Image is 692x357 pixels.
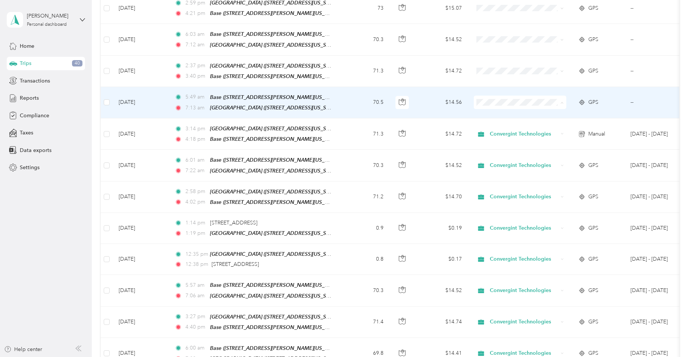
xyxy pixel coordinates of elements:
[588,255,598,263] span: GPS
[416,181,468,213] td: $14.70
[185,41,207,49] span: 7:12 am
[340,118,389,150] td: 71.3
[210,157,341,163] span: Base ([STREET_ADDRESS][PERSON_NAME][US_STATE])
[185,323,207,331] span: 4:40 pm
[490,224,558,232] span: Convergint Technologies
[416,307,468,338] td: $14.74
[113,150,169,181] td: [DATE]
[185,344,207,352] span: 6:00 am
[210,199,341,205] span: Base ([STREET_ADDRESS][PERSON_NAME][US_STATE])
[185,292,207,300] span: 7:06 am
[340,213,389,244] td: 0.9
[210,314,340,320] span: [GEOGRAPHIC_DATA] ([STREET_ADDRESS][US_STATE])
[210,189,340,195] span: [GEOGRAPHIC_DATA] ([STREET_ADDRESS][US_STATE])
[210,42,340,48] span: [GEOGRAPHIC_DATA] ([STREET_ADDRESS][US_STATE])
[20,77,50,85] span: Transactions
[20,94,39,102] span: Reports
[210,125,340,132] span: [GEOGRAPHIC_DATA] ([STREET_ADDRESS][US_STATE])
[185,125,207,133] span: 3:14 pm
[210,251,340,257] span: [GEOGRAPHIC_DATA] ([STREET_ADDRESS][US_STATE])
[416,87,468,118] td: $14.56
[588,130,605,138] span: Manual
[185,93,207,101] span: 5:49 am
[185,313,207,321] span: 3:27 pm
[185,30,207,38] span: 6:03 am
[185,156,207,164] span: 6:01 am
[490,286,558,295] span: Convergint Technologies
[72,60,82,67] span: 40
[20,146,51,154] span: Data exports
[210,31,341,37] span: Base ([STREET_ADDRESS][PERSON_NAME][US_STATE])
[588,161,598,170] span: GPS
[340,24,389,55] td: 70.3
[210,220,257,226] span: [STREET_ADDRESS]
[113,307,169,338] td: [DATE]
[113,118,169,150] td: [DATE]
[588,4,598,12] span: GPS
[27,12,73,20] div: [PERSON_NAME]
[416,118,468,150] td: $14.72
[210,282,341,288] span: Base ([STREET_ADDRESS][PERSON_NAME][US_STATE])
[340,56,389,87] td: 71.3
[185,260,208,268] span: 12:38 pm
[20,164,40,171] span: Settings
[185,281,207,289] span: 5:57 am
[20,129,33,137] span: Taxes
[490,255,558,263] span: Convergint Technologies
[416,213,468,244] td: $0.19
[588,67,598,75] span: GPS
[113,56,169,87] td: [DATE]
[27,22,67,27] div: Personal dashboard
[210,63,340,69] span: [GEOGRAPHIC_DATA] ([STREET_ADDRESS][US_STATE])
[340,150,389,181] td: 70.3
[20,59,31,67] span: Trips
[185,72,207,80] span: 3:40 pm
[588,224,598,232] span: GPS
[185,187,207,196] span: 2:58 pm
[490,318,558,326] span: Convergint Technologies
[185,62,207,70] span: 2:37 pm
[113,181,169,213] td: [DATE]
[4,345,42,353] button: Help center
[416,244,468,275] td: $0.17
[340,87,389,118] td: 70.5
[113,275,169,306] td: [DATE]
[185,104,207,112] span: 7:13 am
[210,293,340,299] span: [GEOGRAPHIC_DATA] ([STREET_ADDRESS][US_STATE])
[588,286,598,295] span: GPS
[113,244,169,275] td: [DATE]
[113,213,169,244] td: [DATE]
[113,87,169,118] td: [DATE]
[210,73,341,80] span: Base ([STREET_ADDRESS][PERSON_NAME][US_STATE])
[210,136,341,142] span: Base ([STREET_ADDRESS][PERSON_NAME][US_STATE])
[210,168,340,174] span: [GEOGRAPHIC_DATA] ([STREET_ADDRESS][US_STATE])
[340,181,389,213] td: 71.2
[490,193,558,201] span: Convergint Technologies
[185,229,207,238] span: 1:19 pm
[650,315,692,357] iframe: Everlance-gr Chat Button Frame
[490,161,558,170] span: Convergint Technologies
[340,275,389,306] td: 70.3
[113,24,169,55] td: [DATE]
[185,9,207,18] span: 4:21 pm
[340,244,389,275] td: 0.8
[340,307,389,338] td: 71.4
[416,56,468,87] td: $14.72
[210,94,341,100] span: Base ([STREET_ADDRESS][PERSON_NAME][US_STATE])
[416,24,468,55] td: $14.52
[20,112,49,119] span: Compliance
[185,250,207,258] span: 12:35 pm
[490,130,558,138] span: Convergint Technologies
[212,261,259,267] span: [STREET_ADDRESS]
[210,10,341,16] span: Base ([STREET_ADDRESS][PERSON_NAME][US_STATE])
[185,167,207,175] span: 7:22 am
[210,324,341,330] span: Base ([STREET_ADDRESS][PERSON_NAME][US_STATE])
[588,193,598,201] span: GPS
[210,105,340,111] span: [GEOGRAPHIC_DATA] ([STREET_ADDRESS][US_STATE])
[185,135,207,143] span: 4:18 pm
[210,345,341,351] span: Base ([STREET_ADDRESS][PERSON_NAME][US_STATE])
[185,219,207,227] span: 1:14 pm
[416,275,468,306] td: $14.52
[20,42,34,50] span: Home
[588,35,598,44] span: GPS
